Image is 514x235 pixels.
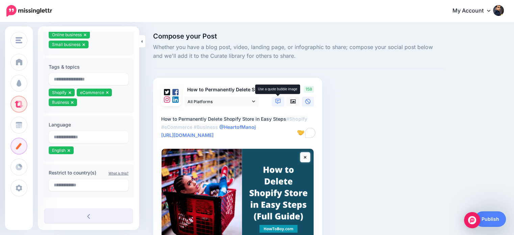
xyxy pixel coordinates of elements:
[446,3,504,19] a: My Account
[49,169,128,177] label: Restrict to country(s)
[49,63,128,71] label: Tags & topics
[52,90,67,95] span: Shopify
[184,97,259,107] a: All Platforms
[188,98,250,105] span: All Platforms
[11,11,16,16] img: logo_orange.svg
[475,211,506,227] a: Publish
[16,37,22,43] img: menu.png
[153,43,444,61] span: Whether you have a blog post, video, landing page, or infographic to share; compose your social p...
[161,115,317,139] div: How to Permanently Delete Shopify Store in Easy Steps
[108,171,128,175] a: What is this?
[80,90,104,95] span: eCommerce
[19,11,33,16] div: v 4.0.25
[161,115,317,139] textarea: To enrich screen reader interactions, please activate Accessibility in Grammarly extension settings
[18,39,24,45] img: tab_domain_overview_orange.svg
[26,40,60,44] div: Domain Overview
[67,39,73,45] img: tab_keywords_by_traffic_grey.svg
[184,86,259,94] p: How to Permanently Delete Shopify Store in Easy Steps
[6,5,52,17] img: Missinglettr
[18,18,74,23] div: Domain: [DOMAIN_NAME]
[11,18,16,23] img: website_grey.svg
[52,32,82,37] span: Online business
[52,100,69,105] span: Business
[303,86,314,93] span: 158
[52,148,66,153] span: English
[49,121,128,129] label: Language
[153,33,444,40] span: Compose your Post
[464,212,480,228] div: Open Intercom Messenger
[75,40,114,44] div: Keywords by Traffic
[52,42,80,47] span: Small business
